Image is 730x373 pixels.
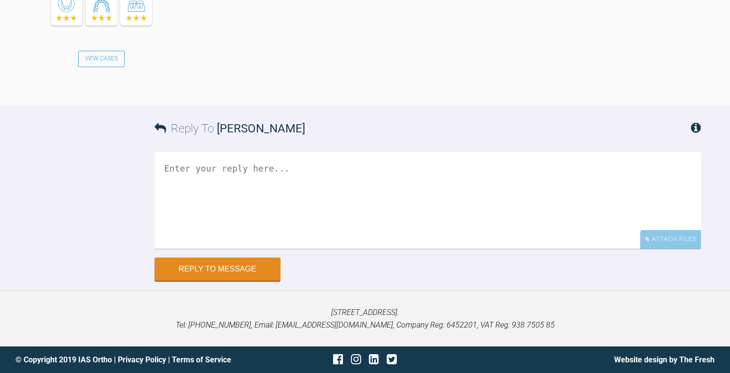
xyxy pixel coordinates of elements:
[78,51,125,67] a: View Cases
[217,122,305,135] span: [PERSON_NAME]
[154,258,281,281] button: Reply to Message
[15,354,249,366] div: © Copyright 2019 IAS Ortho | |
[172,355,231,364] a: Terms of Service
[15,306,715,331] p: [STREET_ADDRESS]. Tel: [PHONE_NUMBER], Email: [EMAIL_ADDRESS][DOMAIN_NAME], Company Reg: 6452201,...
[154,119,305,138] h3: Reply To
[118,355,166,364] a: Privacy Policy
[640,230,701,249] div: Attach Files
[614,355,715,364] a: Website design by The Fresh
